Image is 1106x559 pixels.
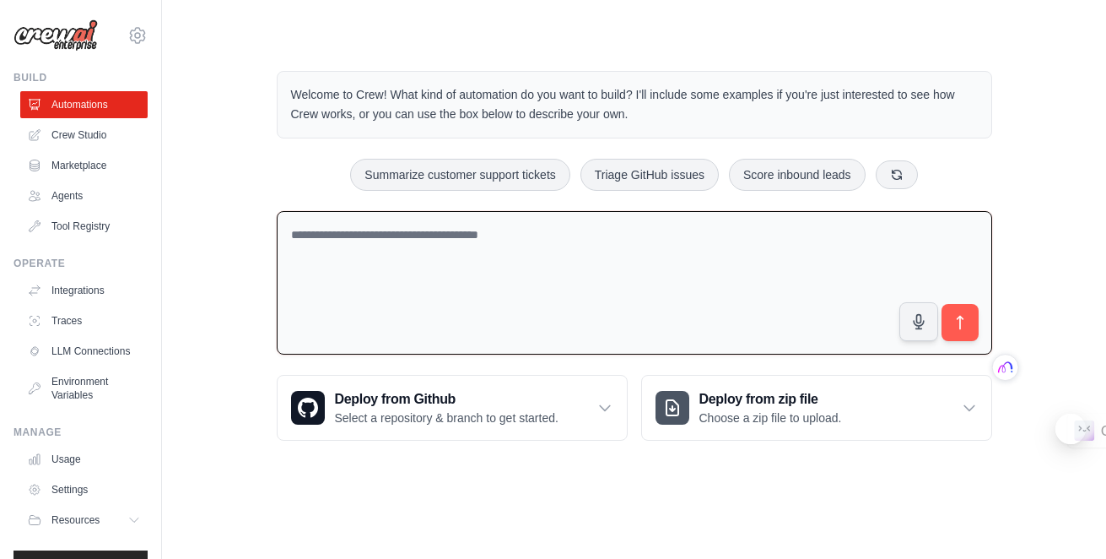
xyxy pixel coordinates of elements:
[13,257,148,270] div: Operate
[291,85,978,124] p: Welcome to Crew! What kind of automation do you want to build? I'll include some examples if you'...
[20,91,148,118] a: Automations
[699,410,842,426] p: Choose a zip file to upload.
[20,338,148,365] a: LLM Connections
[13,71,148,84] div: Build
[729,159,866,191] button: Score inbound leads
[20,446,148,473] a: Usage
[20,476,148,503] a: Settings
[13,426,148,439] div: Manage
[20,368,148,409] a: Environment Variables
[335,389,558,410] h3: Deploy from Github
[580,159,719,191] button: Triage GitHub issues
[13,19,98,52] img: Logo
[350,159,569,191] button: Summarize customer support tickets
[335,410,558,426] p: Select a repository & branch to get started.
[20,277,148,304] a: Integrations
[20,307,148,334] a: Traces
[51,513,100,527] span: Resources
[699,389,842,410] h3: Deploy from zip file
[20,122,148,149] a: Crew Studio
[1022,478,1106,559] iframe: Chat Widget
[20,213,148,240] a: Tool Registry
[20,507,148,534] button: Resources
[20,182,148,209] a: Agents
[20,152,148,179] a: Marketplace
